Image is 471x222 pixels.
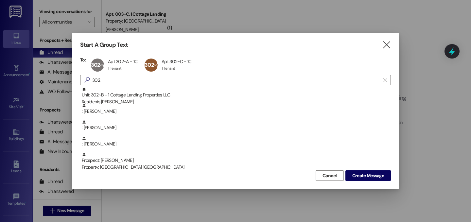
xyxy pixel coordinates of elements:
span: Create Message [352,172,384,179]
div: Unit: 302~B - 1 Cottage Landing Properties LLCResidents:[PERSON_NAME] [80,87,391,103]
h3: To: [80,57,86,63]
div: : [PERSON_NAME] [82,120,391,131]
div: Property: [GEOGRAPHIC_DATA] [GEOGRAPHIC_DATA] [82,164,391,171]
div: Prospect: [PERSON_NAME] [82,152,391,171]
div: Prospect: [PERSON_NAME]Property: [GEOGRAPHIC_DATA] [GEOGRAPHIC_DATA] [80,152,391,169]
button: Clear text [380,75,391,85]
span: 302~A [91,61,106,68]
span: 302~C [145,61,160,68]
i:  [82,77,92,83]
input: Search for any contact or apartment [92,76,380,85]
i:  [383,77,387,83]
h3: Start A Group Text [80,41,128,49]
div: : [PERSON_NAME] [82,103,391,115]
div: 1 Tenant [162,66,175,71]
div: 1 Tenant [108,66,121,71]
div: : [PERSON_NAME] [82,136,391,147]
span: Cancel [323,172,337,179]
div: Unit: 302~B - 1 Cottage Landing Properties LLC [82,87,391,106]
button: Create Message [345,170,391,181]
button: Cancel [316,170,344,181]
div: Apt 302~C - 1C [162,59,191,64]
i:  [382,42,391,48]
div: : [PERSON_NAME] [80,136,391,152]
div: Apt 302~A - 1C [108,59,137,64]
div: : [PERSON_NAME] [80,103,391,120]
div: Residents: [PERSON_NAME] [82,98,391,105]
div: : [PERSON_NAME] [80,120,391,136]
